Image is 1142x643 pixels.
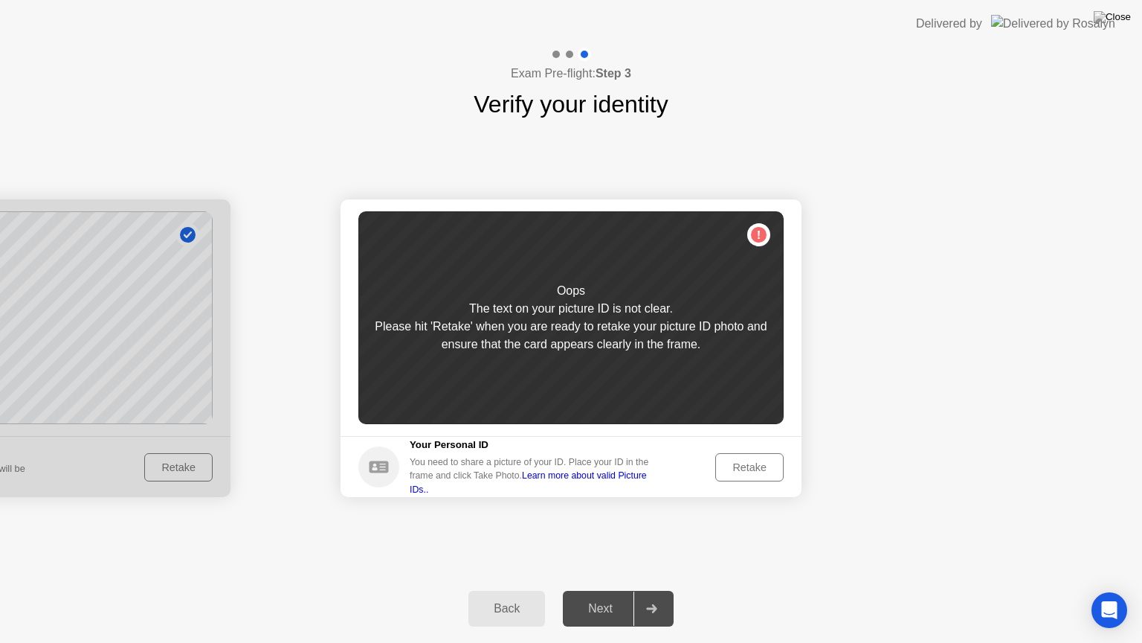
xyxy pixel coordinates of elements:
[596,67,631,80] b: Step 3
[1091,592,1127,628] div: Open Intercom Messenger
[720,461,778,473] div: Retake
[511,65,631,83] h4: Exam Pre-flight:
[991,15,1115,32] img: Delivered by Rosalyn
[410,438,659,452] h5: Your Personal ID
[916,15,982,33] div: Delivered by
[563,591,674,627] button: Next
[473,602,541,615] div: Back
[358,318,784,354] div: Please hit 'Retake' when you are ready to retake your picture ID photo and ensure that the card a...
[1094,11,1131,23] img: Close
[567,602,633,615] div: Next
[557,282,585,300] div: Oops
[474,86,668,122] h1: Verify your identity
[468,591,545,627] button: Back
[410,470,647,494] a: Learn more about valid Picture IDs..
[410,455,659,496] div: You need to share a picture of your ID. Place your ID in the frame and click Take Photo.
[469,300,673,318] div: The text on your picture ID is not clear.
[715,453,784,482] button: Retake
